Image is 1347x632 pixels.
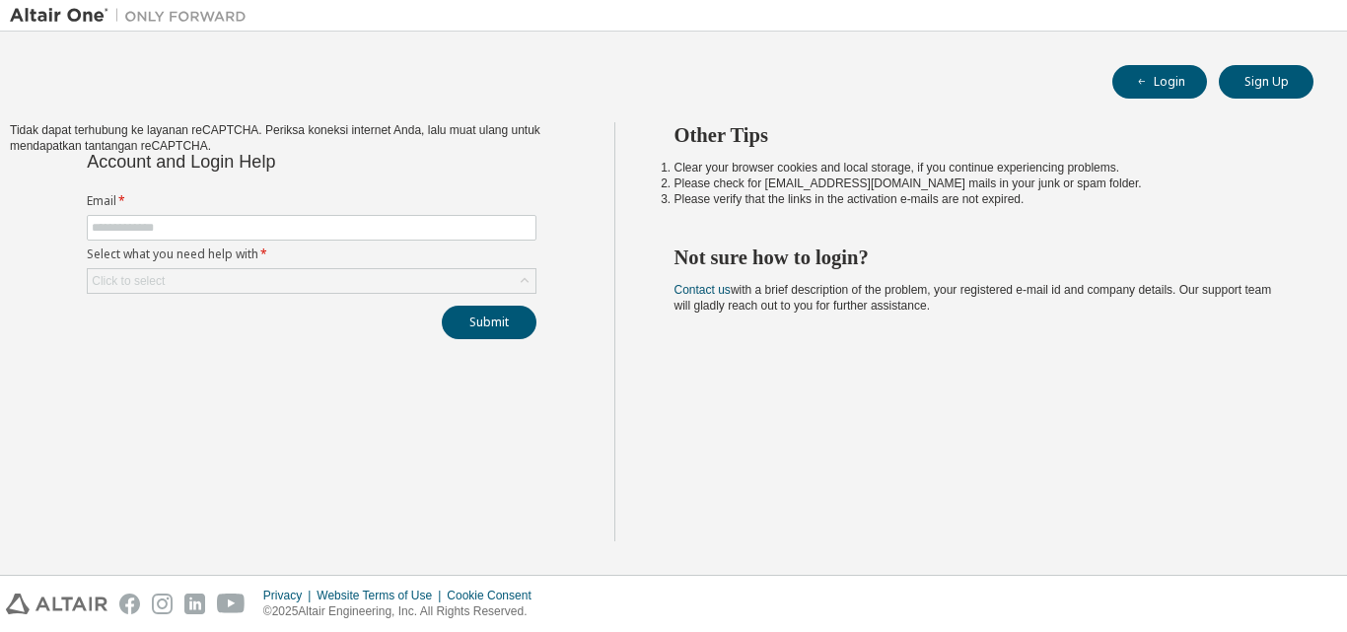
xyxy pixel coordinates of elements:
h2: Other Tips [674,122,1279,148]
img: youtube.svg [217,594,246,614]
div: Account and Login Help [87,154,447,170]
div: Website Terms of Use [317,588,447,603]
span: with a brief description of the problem, your registered e-mail id and company details. Our suppo... [674,283,1272,313]
div: Click to select [88,269,535,293]
img: Altair One [10,6,256,26]
div: Privacy [263,588,317,603]
button: Submit [442,306,536,339]
li: Clear your browser cookies and local storage, if you continue experiencing problems. [674,160,1279,176]
div: Cookie Consent [447,588,542,603]
a: Contact us [674,283,731,297]
button: Login [1112,65,1207,99]
li: Please check for [EMAIL_ADDRESS][DOMAIN_NAME] mails in your junk or spam folder. [674,176,1279,191]
h2: Not sure how to login? [674,245,1279,270]
div: Tidak dapat terhubung ke layanan reCAPTCHA. Periksa koneksi internet Anda, lalu muat ulang untuk ... [10,122,614,154]
label: Email [87,193,536,209]
div: Click to select [92,273,165,289]
p: © 2025 Altair Engineering, Inc. All Rights Reserved. [263,603,543,620]
img: instagram.svg [152,594,173,614]
img: facebook.svg [119,594,140,614]
li: Please verify that the links in the activation e-mails are not expired. [674,191,1279,207]
img: altair_logo.svg [6,594,107,614]
img: linkedin.svg [184,594,205,614]
button: Sign Up [1219,65,1313,99]
label: Select what you need help with [87,246,536,262]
